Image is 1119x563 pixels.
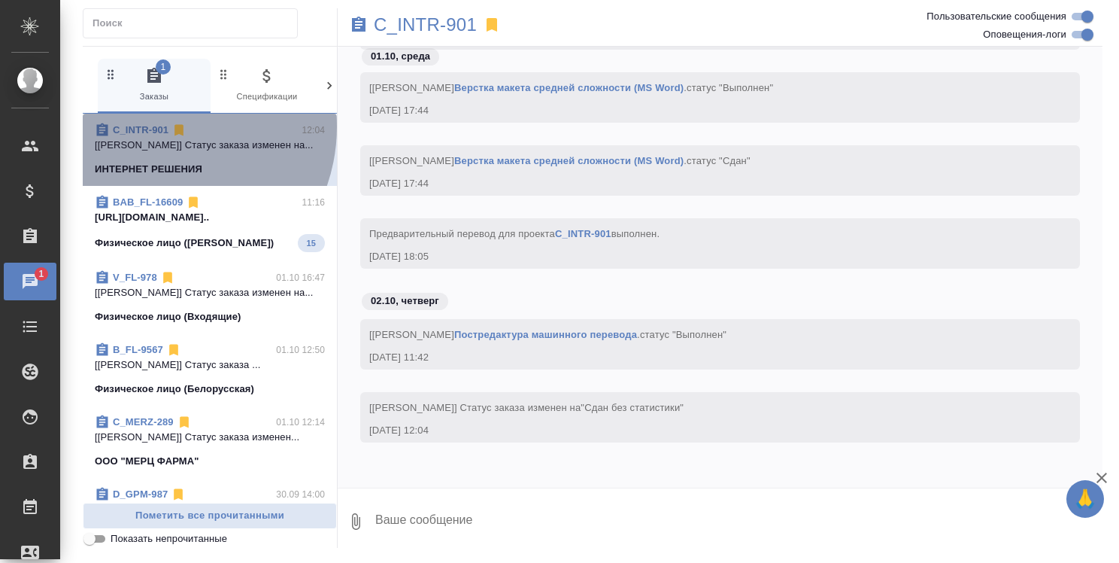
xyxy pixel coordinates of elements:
[83,478,337,550] div: D_GPM-98730.09 14:00[[PERSON_NAME]] Спецификация МБ-104590 ...ООО "ГЕОПРОМАЙНИНГ"
[369,423,1027,438] div: [DATE] 12:04
[276,270,325,285] p: 01.10 16:47
[166,342,181,358] svg: Отписаться
[302,123,325,138] p: 12:04
[1066,480,1104,518] button: 🙏
[369,350,1027,365] div: [DATE] 11:42
[83,186,337,261] div: BAB_FL-1660911:16[URL][DOMAIN_NAME]..Физическое лицо ([PERSON_NAME])15
[113,124,168,135] a: C_INTR-901
[113,196,183,208] a: BAB_FL-16609
[454,82,684,93] a: Верстка макета средней сложности (MS Word)
[113,344,163,355] a: B_FL-9567
[95,162,202,177] p: ИНТЕРНЕТ РЕШЕНИЯ
[95,502,325,517] p: [[PERSON_NAME]] Спецификация МБ-104590 ...
[83,261,337,333] div: V_FL-97801.10 16:47[[PERSON_NAME]] Статус заказа изменен на...Физическое лицо (Входящие)
[454,155,684,166] a: Верстка макета средней сложности (MS Word)
[95,358,325,373] p: [[PERSON_NAME]] Статус заказа ...
[83,333,337,406] div: B_FL-956701.10 12:50[[PERSON_NAME]] Статус заказа ...Физическое лицо (Белорусская)
[113,272,157,283] a: V_FL-978
[83,503,337,529] button: Пометить все прочитанными
[217,67,231,81] svg: Зажми и перетащи, чтобы поменять порядок вкладок
[95,454,199,469] p: ООО "МЕРЦ ФАРМА"
[369,176,1027,191] div: [DATE] 17:44
[555,228,611,239] a: C_INTR-901
[160,270,175,285] svg: Отписаться
[104,67,205,104] span: Заказы
[111,531,227,546] span: Показать непрочитанные
[4,263,56,300] a: 1
[926,9,1066,24] span: Пользовательские сообщения
[983,27,1066,42] span: Оповещения-логи
[92,13,297,34] input: Поиск
[369,402,684,413] span: [[PERSON_NAME]] Статус заказа изменен на
[95,210,325,225] p: [URL][DOMAIN_NAME]..
[276,415,325,430] p: 01.10 12:14
[177,415,192,430] svg: Отписаться
[687,82,773,93] span: статус "Выполнен"
[156,59,171,75] span: 1
[276,342,325,358] p: 01.10 12:50
[95,309,241,324] p: Физическое лицо (Входящие)
[95,430,325,445] p: [[PERSON_NAME]] Статус заказа изменен...
[454,329,637,340] a: Постредактура машинного перевода
[1072,483,1098,515] span: 🙏
[369,228,660,239] span: Предварительный перевод для проекта выполнен.
[369,103,1027,118] div: [DATE] 17:44
[369,82,773,93] span: [[PERSON_NAME] .
[581,402,684,413] span: "Сдан без статистики"
[29,266,53,281] span: 1
[171,487,186,502] svg: Отписаться
[374,17,477,32] a: C_INTR-901
[640,329,726,340] span: статус "Выполнен"
[95,382,254,397] p: Физическое лицо (Белорусская)
[95,236,274,251] p: Физическое лицо ([PERSON_NAME])
[83,406,337,478] div: C_MERZ-28901.10 12:14[[PERSON_NAME]] Статус заказа изменен...ООО "МЕРЦ ФАРМА"
[369,155,751,166] span: [[PERSON_NAME] .
[298,236,325,251] span: 15
[369,249,1027,264] div: [DATE] 18:05
[83,114,337,186] div: C_INTR-90112:04[[PERSON_NAME]] Статус заказа изменен на...ИНТЕРНЕТ РЕШЕНИЯ
[371,294,439,309] p: 02.10, четверг
[371,49,430,64] p: 01.10, среда
[687,155,751,166] span: статус "Сдан"
[369,329,726,340] span: [[PERSON_NAME] .
[104,67,118,81] svg: Зажми и перетащи, чтобы поменять порядок вкладок
[276,487,325,502] p: 30.09 14:00
[91,507,329,525] span: Пометить все прочитанными
[171,123,186,138] svg: Отписаться
[95,285,325,300] p: [[PERSON_NAME]] Статус заказа изменен на...
[302,195,325,210] p: 11:16
[217,67,317,104] span: Спецификации
[113,416,174,428] a: C_MERZ-289
[186,195,201,210] svg: Отписаться
[95,138,325,153] p: [[PERSON_NAME]] Статус заказа изменен на...
[113,488,168,500] a: D_GPM-987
